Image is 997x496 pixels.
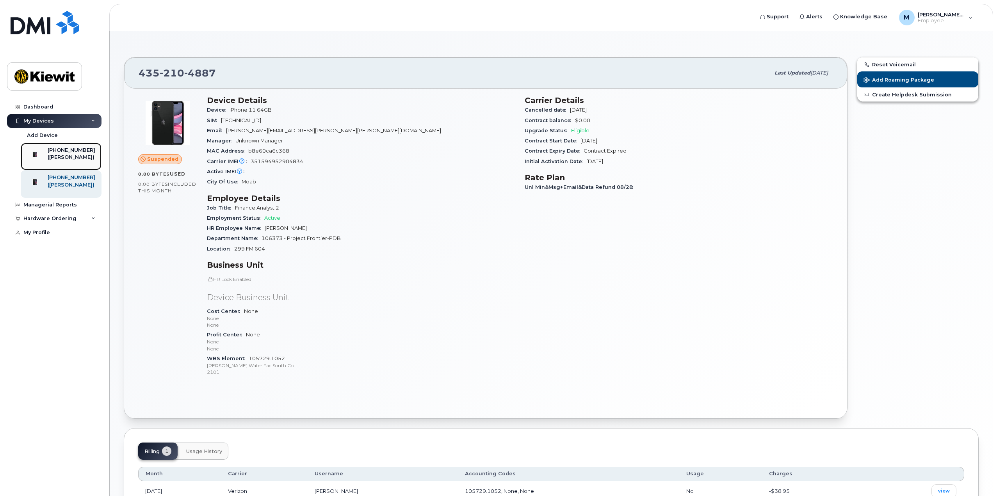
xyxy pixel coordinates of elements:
button: Reset Voicemail [857,57,978,71]
span: Contract balance [525,117,575,123]
span: — [248,169,253,174]
span: SIM [207,117,221,123]
p: None [207,338,515,345]
span: iPhone 11 64GB [230,107,272,113]
div: -$38.95 [769,487,853,495]
span: 106373 - Project Frontier-PDB [262,235,341,241]
iframe: Messenger Launcher [963,462,991,490]
span: [DATE] [570,107,587,113]
p: None [207,322,515,328]
p: None [207,345,515,352]
p: HR Lock Enabled [207,276,515,283]
a: Create Helpdesk Submission [857,87,978,101]
span: Contract Expired [584,148,627,154]
span: Add Roaming Package [863,77,934,84]
span: Moab [242,179,256,185]
th: Charges [762,467,860,481]
span: view [938,487,950,494]
span: Finance Analyst 2 [235,205,279,211]
span: [DATE] [586,158,603,164]
span: Cost Center [207,308,244,314]
button: Add Roaming Package [857,71,978,87]
span: MAC Address [207,148,248,154]
span: Last updated [774,70,810,76]
h3: Carrier Details [525,96,833,105]
span: Active [264,215,280,221]
span: Cancelled date [525,107,570,113]
span: Usage History [186,448,222,455]
p: None [207,315,515,322]
span: Device [207,107,230,113]
span: Department Name [207,235,262,241]
span: None [207,308,515,329]
span: [TECHNICAL_ID] [221,117,261,123]
span: 0.00 Bytes [138,181,168,187]
th: Username [308,467,458,481]
h3: Device Details [207,96,515,105]
p: [PERSON_NAME] Water Fac South Co [207,362,515,369]
span: Contract Start Date [525,138,580,144]
span: 210 [160,67,184,79]
th: Usage [679,467,762,481]
span: 105729.1052, None, None [465,488,534,494]
th: Month [138,467,221,481]
span: Initial Activation Date [525,158,586,164]
span: b8e60ca6c368 [248,148,289,154]
span: [DATE] [580,138,597,144]
span: Active IMEI [207,169,248,174]
span: 0.00 Bytes [138,171,170,177]
span: [DATE] [810,70,828,76]
h3: Employee Details [207,194,515,203]
span: 351594952904834 [251,158,303,164]
span: HR Employee Name [207,225,265,231]
span: None [207,332,515,352]
span: Profit Center [207,332,246,338]
th: Accounting Codes [458,467,680,481]
p: Device Business Unit [207,292,515,303]
p: 2101 [207,369,515,375]
span: Unknown Manager [235,138,283,144]
span: 4887 [184,67,216,79]
span: Employment Status [207,215,264,221]
span: 105729.1052 [207,356,515,376]
span: Location [207,246,234,252]
h3: Rate Plan [525,173,833,182]
span: 299 FM 604 [234,246,265,252]
span: Unl Min&Msg+Email&Data Refund 08/28 [525,184,637,190]
span: Manager [207,138,235,144]
span: Email [207,128,226,133]
span: City Of Use [207,179,242,185]
h3: Business Unit [207,260,515,270]
span: Job Title [207,205,235,211]
span: Suspended [147,155,178,163]
span: Eligible [571,128,589,133]
span: Contract Expiry Date [525,148,584,154]
span: Carrier IMEI [207,158,251,164]
th: Carrier [221,467,308,481]
span: [PERSON_NAME] [265,225,307,231]
span: used [170,171,185,177]
span: $0.00 [575,117,590,123]
span: [PERSON_NAME][EMAIL_ADDRESS][PERSON_NAME][PERSON_NAME][DOMAIN_NAME] [226,128,441,133]
span: WBS Element [207,356,249,361]
img: iPhone_11.jpg [144,100,191,146]
span: 435 [139,67,216,79]
span: Upgrade Status [525,128,571,133]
